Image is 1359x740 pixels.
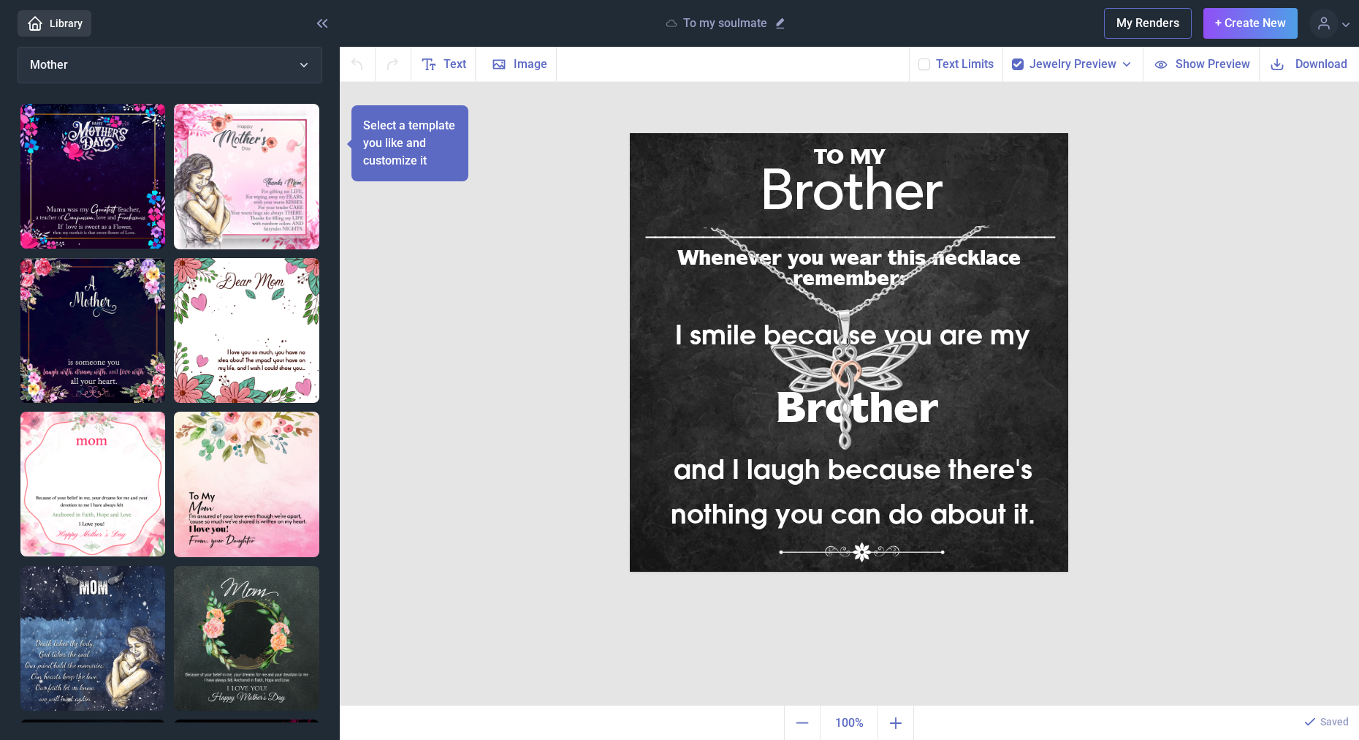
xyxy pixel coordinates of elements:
p: Saved [1320,714,1349,729]
button: Jewelry Preview [1029,56,1134,73]
button: Redo [376,47,411,81]
img: Mothers Day [174,566,319,711]
span: Text [444,56,466,73]
div: Brother [772,386,940,430]
div: ___________________________________________ [636,217,1064,261]
button: Mother [18,47,322,83]
button: Show Preview [1143,47,1259,81]
div: Brother [717,166,983,224]
button: Image [476,47,557,81]
img: Mom - I'm assured of your love [174,412,319,557]
span: Mother [30,58,68,72]
img: Thanks mom, for gifting me life [174,104,319,249]
button: Text Limits [936,56,994,73]
img: We will meet again [20,566,165,711]
button: My Renders [1104,8,1192,39]
img: Mama was my greatest teacher [20,104,165,249]
span: Download [1295,56,1347,72]
div: Whenever you wear this necklace remember: [662,246,1035,290]
a: Library [18,10,91,37]
p: Select a template you like and customize it [363,117,457,170]
img: Mother is someone you laugh with [20,258,165,403]
button: Undo [340,47,376,81]
button: Text [411,47,476,81]
span: Show Preview [1176,56,1250,72]
div: TO MY [785,146,913,166]
button: Actual size [820,706,878,740]
div: I smile because you are my [649,314,1057,347]
button: + Create New [1203,8,1298,39]
button: Download [1259,47,1359,81]
button: Zoom in [878,706,914,740]
span: and I laugh because there's nothing you can do about it. [671,458,1035,529]
img: Dear Mom I love you so much [174,258,319,404]
span: Image [514,56,547,73]
span: 100% [823,709,875,738]
button: Zoom out [784,706,820,740]
span: Jewelry Preview [1029,56,1116,73]
img: b009.jpg [630,133,1068,572]
img: Message Card Mother day [20,412,165,556]
p: To my soulmate [683,16,767,31]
